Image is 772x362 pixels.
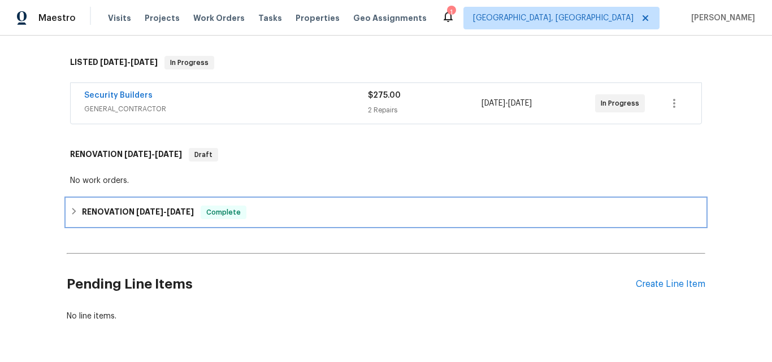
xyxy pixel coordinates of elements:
[473,12,634,24] span: [GEOGRAPHIC_DATA], [GEOGRAPHIC_DATA]
[124,150,151,158] span: [DATE]
[136,208,194,216] span: -
[482,98,532,109] span: -
[508,99,532,107] span: [DATE]
[601,98,644,109] span: In Progress
[70,175,702,186] div: No work orders.
[353,12,427,24] span: Geo Assignments
[145,12,180,24] span: Projects
[155,150,182,158] span: [DATE]
[193,12,245,24] span: Work Orders
[82,206,194,219] h6: RENOVATION
[482,99,505,107] span: [DATE]
[70,148,182,162] h6: RENOVATION
[368,104,482,116] div: 2 Repairs
[70,56,158,69] h6: LISTED
[67,258,636,311] h2: Pending Line Items
[296,12,340,24] span: Properties
[190,149,217,160] span: Draft
[67,311,705,322] div: No line items.
[67,45,705,81] div: LISTED [DATE]-[DATE]In Progress
[368,91,401,99] span: $275.00
[84,103,368,115] span: GENERAL_CONTRACTOR
[687,12,755,24] span: [PERSON_NAME]
[167,208,194,216] span: [DATE]
[131,58,158,66] span: [DATE]
[38,12,76,24] span: Maestro
[258,14,282,22] span: Tasks
[136,208,163,216] span: [DATE]
[636,279,705,290] div: Create Line Item
[202,207,245,218] span: Complete
[100,58,158,66] span: -
[67,137,705,173] div: RENOVATION [DATE]-[DATE]Draft
[447,7,455,18] div: 1
[84,91,153,99] a: Security Builders
[166,57,213,68] span: In Progress
[67,199,705,226] div: RENOVATION [DATE]-[DATE]Complete
[100,58,127,66] span: [DATE]
[124,150,182,158] span: -
[108,12,131,24] span: Visits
